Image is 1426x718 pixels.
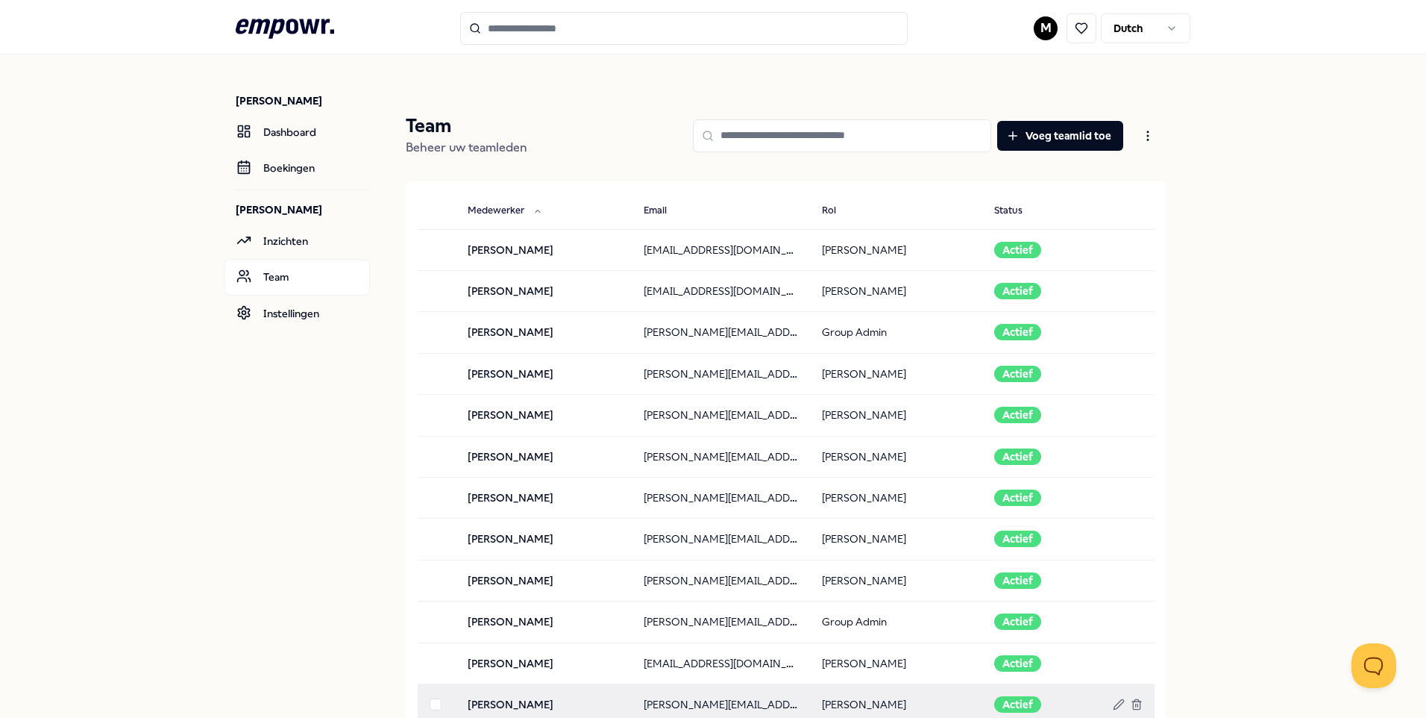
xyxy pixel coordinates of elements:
td: [EMAIL_ADDRESS][DOMAIN_NAME] [632,229,810,270]
td: [PERSON_NAME][EMAIL_ADDRESS][DOMAIN_NAME] [632,312,810,353]
td: [PERSON_NAME] [810,395,982,436]
td: [EMAIL_ADDRESS][DOMAIN_NAME] [632,270,810,311]
td: [PERSON_NAME] [810,519,982,560]
td: Group Admin [810,602,982,643]
div: Actief [994,242,1041,258]
button: M [1034,16,1058,40]
td: [PERSON_NAME] [456,477,632,518]
td: [PERSON_NAME][EMAIL_ADDRESS][DOMAIN_NAME] [632,602,810,643]
td: [PERSON_NAME] [810,229,982,270]
td: [PERSON_NAME] [810,436,982,477]
td: [PERSON_NAME] [456,395,632,436]
div: Actief [994,366,1041,382]
div: Actief [994,696,1041,713]
a: Dashboard [224,114,370,150]
div: Actief [994,449,1041,465]
div: Actief [994,531,1041,547]
td: [PERSON_NAME] [456,602,632,643]
td: [PERSON_NAME] [456,312,632,353]
a: Inzichten [224,223,370,259]
td: [PERSON_NAME] [810,477,982,518]
button: Rol [810,196,866,226]
td: [PERSON_NAME][EMAIL_ADDRESS][DOMAIN_NAME] [632,477,810,518]
input: Search for products, categories or subcategories [460,12,908,45]
td: [PERSON_NAME] [456,353,632,394]
button: Email [632,196,697,226]
td: [PERSON_NAME] [810,270,982,311]
span: Beheer uw teamleden [406,140,527,154]
p: [PERSON_NAME] [236,202,370,217]
td: [PERSON_NAME] [456,270,632,311]
td: [PERSON_NAME] [456,560,632,601]
td: [PERSON_NAME][EMAIL_ADDRESS][DOMAIN_NAME] [632,560,810,601]
a: Instellingen [224,296,370,331]
td: [PERSON_NAME] [456,436,632,477]
a: Team [224,259,370,295]
button: Status [982,196,1052,226]
td: [PERSON_NAME][EMAIL_ADDRESS][DOMAIN_NAME] [632,353,810,394]
div: Actief [994,614,1041,630]
button: Open menu [1129,121,1166,151]
div: Actief [994,490,1041,506]
button: Medewerker [456,196,554,226]
button: Voeg teamlid toe [997,121,1123,151]
td: [PERSON_NAME][EMAIL_ADDRESS][DOMAIN_NAME] [632,519,810,560]
p: [PERSON_NAME] [236,93,370,108]
p: Team [406,114,527,138]
div: Actief [994,407,1041,423]
iframe: Help Scout Beacon - Open [1351,643,1396,688]
td: Group Admin [810,312,982,353]
div: Actief [994,324,1041,340]
td: [PERSON_NAME] [456,229,632,270]
a: Boekingen [224,150,370,186]
td: [PERSON_NAME][EMAIL_ADDRESS][DOMAIN_NAME] [632,436,810,477]
div: Actief [994,572,1041,589]
td: [PERSON_NAME] [810,353,982,394]
div: Actief [994,283,1041,299]
td: [PERSON_NAME] [810,560,982,601]
td: [PERSON_NAME][EMAIL_ADDRESS][DOMAIN_NAME] [632,395,810,436]
td: [PERSON_NAME] [456,519,632,560]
